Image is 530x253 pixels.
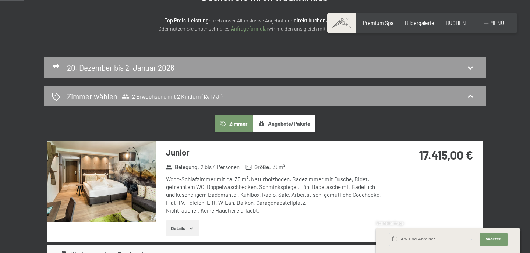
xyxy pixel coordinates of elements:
a: Anfrageformular [231,25,268,32]
a: Bildergalerie [405,20,434,26]
img: mss_renderimg.php [47,141,156,222]
span: Weiter [486,236,501,242]
button: Zimmer [215,115,253,132]
span: 35 m² [273,163,285,171]
strong: Größe : [245,163,271,171]
strong: Belegung : [166,163,199,171]
span: Schnellanfrage [376,221,404,225]
div: Wohn-Schlafzimmer mit ca. 35 m², Naturholzboden, Badezimmer mit Dusche, Bidet, getrenntem WC, Dop... [166,175,385,214]
span: 2 Erwachsene mit 2 Kindern (13, 17 J.) [122,93,222,100]
span: 2 bis 4 Personen [201,163,240,171]
h3: Junior [166,147,385,158]
button: Details [166,220,199,236]
p: durch unser All-inklusive Angebot und zum ! Oder nutzen Sie unser schnelles wir melden uns gleich... [103,17,427,33]
button: Weiter [480,233,508,246]
span: Menü [490,20,504,26]
h2: Zimmer wählen [67,91,117,101]
button: Angebote/Pakete [253,115,315,132]
strong: 17.415,00 € [419,148,473,162]
a: BUCHEN [446,20,466,26]
strong: direkt buchen [294,17,326,24]
h2: 20. Dezember bis 2. Januar 2026 [67,63,174,72]
a: Premium Spa [363,20,393,26]
strong: Top Preis-Leistung [165,17,209,24]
